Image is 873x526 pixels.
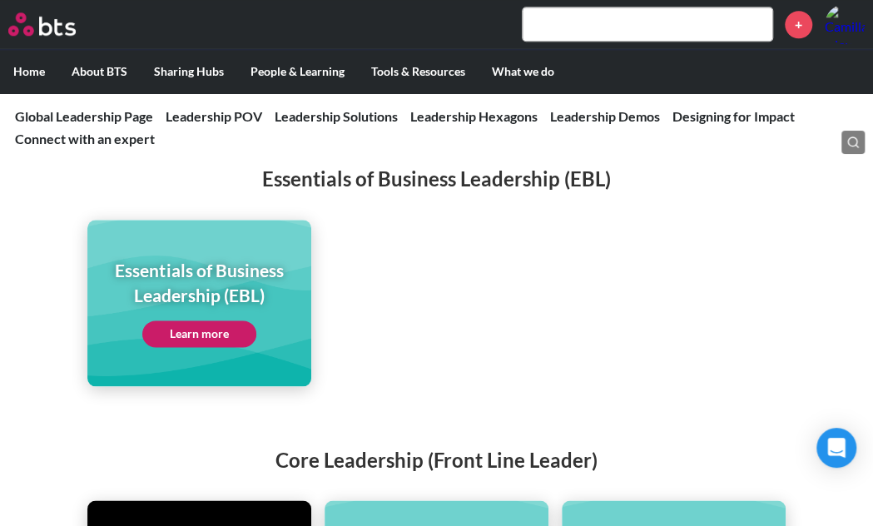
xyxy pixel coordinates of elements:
[479,50,568,93] label: What we do
[15,131,155,146] a: Connect with an expert
[275,108,398,124] a: Leadership Solutions
[58,50,141,93] label: About BTS
[785,11,812,38] a: +
[816,428,856,468] div: Open Intercom Messenger
[142,320,256,347] a: Learn more
[410,108,538,124] a: Leadership Hexagons
[8,12,76,36] img: BTS Logo
[15,108,153,124] a: Global Leadership Page
[550,108,660,124] a: Leadership Demos
[358,50,479,93] label: Tools & Resources
[672,108,795,124] a: Designing for Impact
[99,258,300,307] h1: Essentials of Business Leadership (EBL)
[166,108,262,124] a: Leadership POV
[8,12,107,36] a: Go home
[825,4,865,44] img: Camilla Giovagnoli
[237,50,358,93] label: People & Learning
[141,50,237,93] label: Sharing Hubs
[825,4,865,44] a: Profile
